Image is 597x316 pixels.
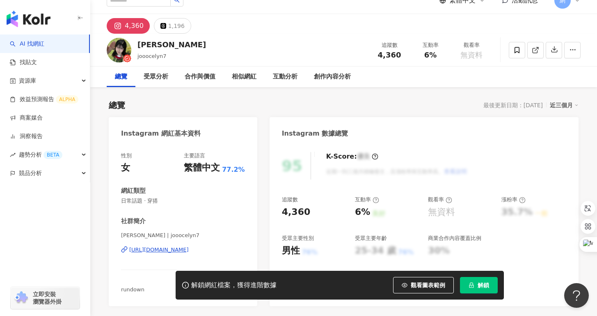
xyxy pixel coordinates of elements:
span: 資源庫 [19,72,36,90]
span: 趨勢分析 [19,145,62,164]
div: Instagram 網紅基本資料 [121,129,201,138]
a: 效益預測報告ALPHA [10,95,78,104]
div: 近三個月 [550,100,579,111]
button: 4,360 [107,18,150,34]
div: 商業合作內容覆蓋比例 [428,235,481,242]
span: 4,360 [378,51,401,59]
div: K-Score : [326,152,378,161]
div: 受眾主要年齡 [355,235,387,242]
a: searchAI 找網紅 [10,40,44,48]
button: 觀看圖表範例 [393,277,454,293]
span: 立即安裝 瀏覽器外掛 [33,291,62,305]
div: 創作內容分析 [314,72,351,82]
span: 6% [424,51,437,59]
span: lock [469,282,474,288]
span: 日常話題 · 穿搭 [121,197,245,205]
span: 競品分析 [19,164,42,182]
a: chrome extension立即安裝 瀏覽器外掛 [11,287,80,309]
div: 受眾分析 [144,72,168,82]
div: Instagram 數據總覽 [282,129,348,138]
div: 性別 [121,152,132,159]
div: 6% [355,206,370,219]
span: jooocelyn7 [137,53,166,59]
div: 互動率 [355,196,379,203]
img: KOL Avatar [107,38,131,62]
div: 最後更新日期：[DATE] [483,102,543,108]
div: 繁體中文 [184,161,220,174]
div: 受眾主要性別 [282,235,314,242]
div: BETA [43,151,62,159]
div: 無資料 [428,206,455,219]
span: 無資料 [460,51,483,59]
a: [URL][DOMAIN_NAME] [121,246,245,254]
div: 主要語言 [184,152,205,159]
button: 1,196 [154,18,191,34]
img: chrome extension [13,291,29,304]
div: 互動率 [415,41,446,49]
a: 洞察報告 [10,132,43,141]
div: 觀看率 [456,41,487,49]
div: 解鎖網紅檔案，獲得進階數據 [191,281,277,290]
div: 社群簡介 [121,217,146,226]
div: 網紅類型 [121,187,146,195]
div: 總覽 [115,72,127,82]
div: 1,196 [168,20,185,32]
div: 相似網紅 [232,72,256,82]
div: 4,360 [125,20,144,32]
div: 男性 [282,244,300,257]
div: [URL][DOMAIN_NAME] [129,246,189,254]
a: 商案媒合 [10,114,43,122]
span: rise [10,152,16,158]
img: logo [7,11,50,27]
div: 追蹤數 [374,41,405,49]
div: 合作與價值 [185,72,215,82]
a: 找貼文 [10,58,37,67]
div: 4,360 [282,206,311,219]
span: 77.2% [222,165,245,174]
button: 解鎖 [460,277,498,293]
div: 追蹤數 [282,196,298,203]
div: 女 [121,161,130,174]
div: 漲粉率 [501,196,526,203]
div: 總覽 [109,99,125,111]
div: [PERSON_NAME] [137,39,206,50]
div: 互動分析 [273,72,297,82]
div: 觀看率 [428,196,452,203]
span: 解鎖 [478,282,489,288]
span: 觀看圖表範例 [411,282,445,288]
span: [PERSON_NAME] | jooocelyn7 [121,232,245,239]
